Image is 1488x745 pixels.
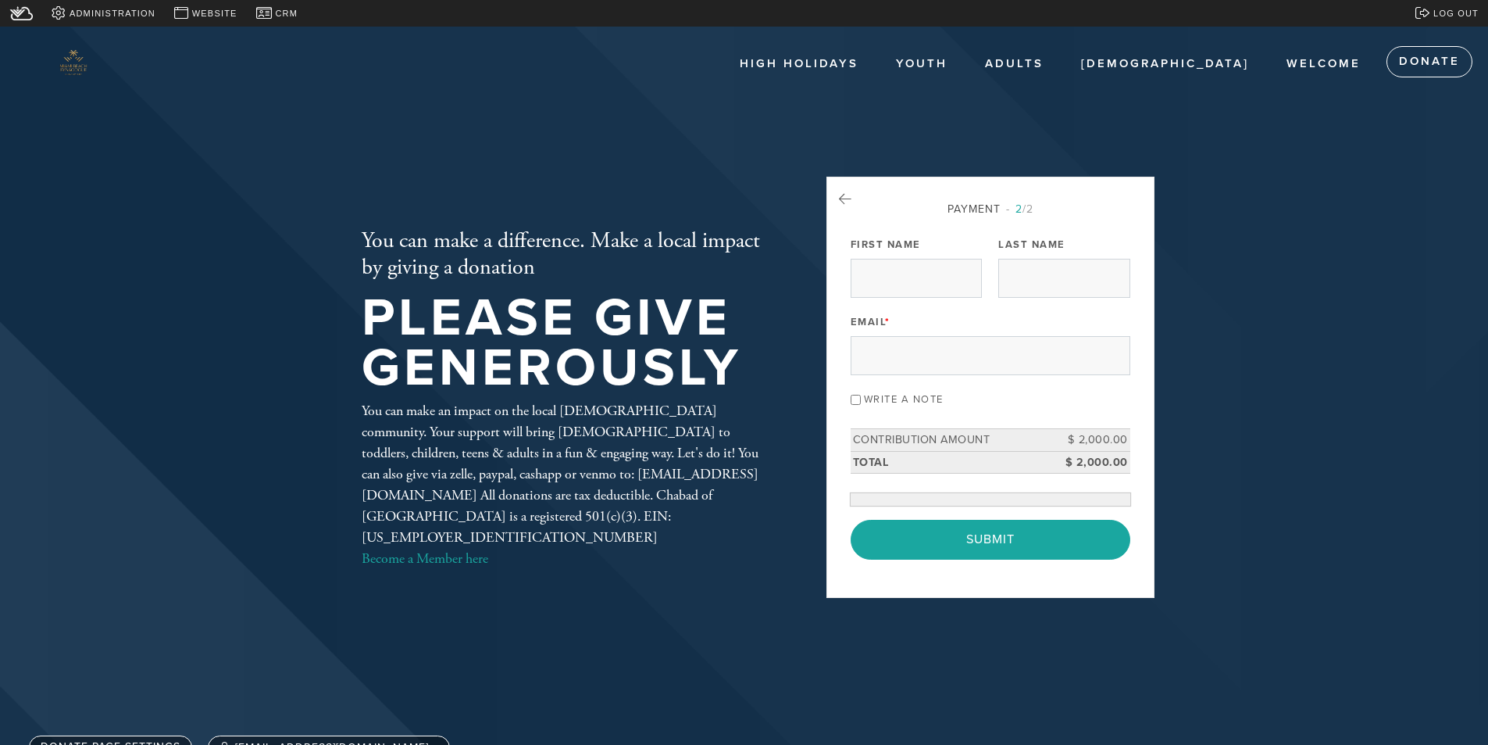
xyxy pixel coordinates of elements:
[1060,428,1130,451] td: $ 2,000.00
[851,428,1060,451] td: Contribution Amount
[884,49,959,79] a: Youth
[23,34,123,91] img: 3d%20logo3.png
[1015,202,1022,216] span: 2
[728,49,870,79] a: High Holidays
[1069,49,1261,79] a: [DEMOGRAPHIC_DATA]
[362,550,488,568] a: Become a Member here
[362,293,776,394] h1: Please give generously
[275,7,298,20] span: CRM
[192,7,237,20] span: Website
[1006,202,1033,216] span: /2
[864,393,944,406] label: Write a note
[1275,49,1372,79] a: Welcome
[851,201,1130,217] div: Payment
[851,315,890,329] label: Email
[362,228,776,281] h2: You can make a difference. Make a local impact by giving a donation
[1060,451,1130,474] td: $ 2,000.00
[851,520,1130,559] input: Submit
[362,400,776,569] div: You can make an impact on the local [DEMOGRAPHIC_DATA] community. Your support will bring [DEMOGR...
[851,238,921,252] label: First Name
[973,49,1055,79] a: Adults
[885,316,890,328] span: This field is required.
[998,238,1065,252] label: Last Name
[1433,7,1479,20] span: Log out
[1386,46,1472,77] a: Donate
[70,7,155,20] span: Administration
[851,451,1060,474] td: Total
